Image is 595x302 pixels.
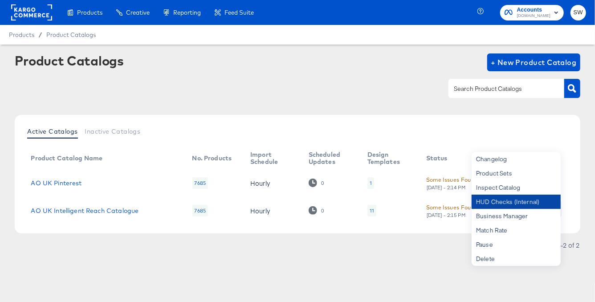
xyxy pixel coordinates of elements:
[419,148,489,169] th: Status
[15,53,123,68] div: Product Catalogs
[309,206,324,215] div: 0
[472,180,561,195] div: Inspect Catalog
[452,84,547,94] input: Search Product Catalogs
[250,151,291,165] div: Import Schedule
[472,195,561,209] div: HUD Checks (Internal)
[426,203,478,218] button: Some Issues Found[DATE] - 2:15 PM
[243,197,302,224] td: Hourly
[309,151,350,165] div: Scheduled Updates
[472,209,561,223] div: Business Manager
[472,166,561,180] div: Product Sets
[321,180,324,186] div: 0
[472,152,561,166] div: Changelog
[46,31,96,38] a: Product Catalogs
[367,177,374,189] div: 1
[517,5,550,15] span: Accounts
[538,148,572,169] th: More
[27,128,77,135] span: Active Catalogs
[367,205,376,216] div: 11
[192,205,208,216] div: 7685
[426,175,478,191] button: Some Issues Found[DATE] - 2:14 PM
[472,252,561,266] div: Delete
[472,237,561,252] div: Pause
[192,155,232,162] div: No. Products
[243,169,302,197] td: Hourly
[472,223,561,237] div: Match Rate
[31,180,82,187] a: AO UK Pinterest
[517,12,550,20] span: [DOMAIN_NAME]
[173,9,201,16] span: Reporting
[309,179,324,187] div: 0
[126,9,150,16] span: Creative
[574,8,583,18] span: SW
[31,207,139,214] a: AO UK Intelligent Reach Catalogue
[491,56,577,69] span: + New Product Catalog
[426,212,466,218] div: [DATE] - 2:15 PM
[370,180,372,187] div: 1
[9,31,34,38] span: Products
[192,177,208,189] div: 7685
[34,31,46,38] span: /
[31,155,102,162] div: Product Catalog Name
[77,9,102,16] span: Products
[489,148,538,169] th: Action
[426,184,466,191] div: [DATE] - 2:14 PM
[224,9,254,16] span: Feed Suite
[85,128,140,135] span: Inactive Catalogs
[321,208,324,214] div: 0
[426,203,478,212] div: Some Issues Found
[500,5,564,20] button: Accounts[DOMAIN_NAME]
[571,5,586,20] button: SW
[426,175,478,184] div: Some Issues Found
[487,53,580,71] button: + New Product Catalog
[367,151,408,165] div: Design Templates
[370,207,374,214] div: 11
